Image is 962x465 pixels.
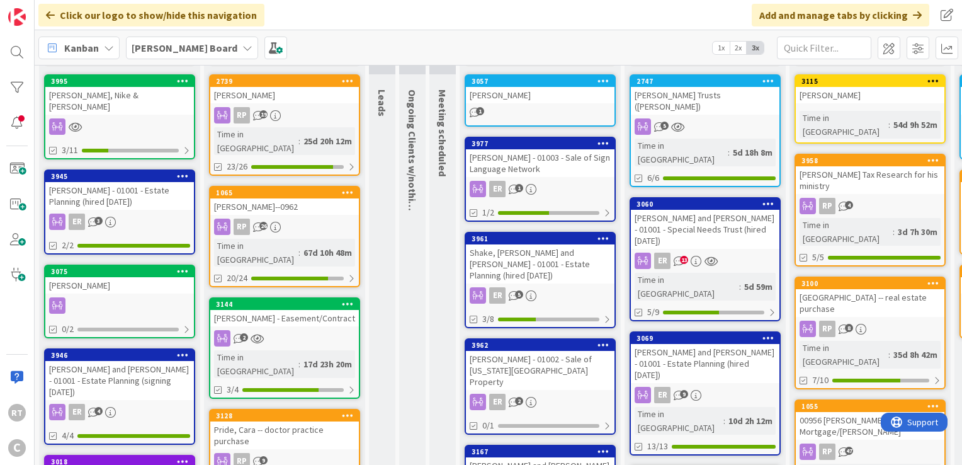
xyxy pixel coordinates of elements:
[466,446,614,457] div: 3167
[647,171,659,185] span: 6/6
[45,76,194,87] div: 3995
[819,321,835,337] div: RP
[94,217,103,225] span: 3
[210,410,359,422] div: 3128
[26,2,57,17] span: Support
[796,76,944,103] div: 3115[PERSON_NAME]
[795,74,946,144] a: 3115[PERSON_NAME]Time in [GEOGRAPHIC_DATA]:54d 9h 52m
[216,300,359,309] div: 3144
[209,186,360,287] a: 1065[PERSON_NAME]--0962RPTime in [GEOGRAPHIC_DATA]:67d 10h 48m20/24
[631,198,779,249] div: 3060[PERSON_NAME] and [PERSON_NAME] - 01001 - Special Needs Trust (hired [DATE])
[376,89,388,117] span: Leads
[728,146,730,159] span: :
[227,160,247,173] span: 23/26
[300,357,355,371] div: 17d 23h 20m
[51,77,194,86] div: 3995
[51,351,194,360] div: 3946
[796,155,944,166] div: 3958
[725,414,776,428] div: 10d 2h 12m
[631,76,779,115] div: 2747[PERSON_NAME] Trusts ([PERSON_NAME])
[680,390,688,398] span: 9
[51,172,194,181] div: 3945
[489,394,506,410] div: ER
[210,422,359,449] div: Pride, Cara -- doctor practice purchase
[466,233,614,284] div: 3961Shake, [PERSON_NAME] and [PERSON_NAME] - 01001 - Estate Planning (hired [DATE])
[482,419,494,432] span: 0/1
[45,76,194,115] div: 3995[PERSON_NAME], Nike & [PERSON_NAME]
[298,357,300,371] span: :
[64,40,99,55] span: Kanban
[45,266,194,294] div: 3075[PERSON_NAME]
[216,188,359,197] div: 1065
[234,107,250,123] div: RP
[8,439,26,457] div: C
[723,414,725,428] span: :
[631,210,779,249] div: [PERSON_NAME] and [PERSON_NAME] - 01001 - Special Needs Trust (hired [DATE])
[210,187,359,215] div: 1065[PERSON_NAME]--0962
[713,42,730,54] span: 1x
[752,4,929,26] div: Add and manage tabs by clicking
[796,401,944,440] div: 105500956 [PERSON_NAME] Mortgage/[PERSON_NAME]
[888,118,890,132] span: :
[801,156,944,165] div: 3958
[472,447,614,456] div: 3167
[466,76,614,87] div: 3057
[796,289,944,317] div: [GEOGRAPHIC_DATA] -- real estate purchase
[845,201,853,209] span: 4
[801,279,944,288] div: 3100
[819,198,835,214] div: RP
[796,278,944,289] div: 3100
[796,76,944,87] div: 3115
[637,334,779,343] div: 3069
[62,144,78,157] span: 3/11
[44,169,195,255] a: 3945[PERSON_NAME] - 01001 - Estate Planning (hired [DATE])ER2/2
[465,338,616,435] a: 3962[PERSON_NAME] - 01002 - Sale of [US_STATE][GEOGRAPHIC_DATA] PropertyER0/1
[210,87,359,103] div: [PERSON_NAME]
[654,253,671,269] div: ER
[796,321,944,337] div: RP
[482,313,494,326] span: 3/8
[45,350,194,361] div: 3946
[210,187,359,198] div: 1065
[132,42,237,54] b: [PERSON_NAME] Board
[466,340,614,390] div: 3962[PERSON_NAME] - 01002 - Sale of [US_STATE][GEOGRAPHIC_DATA] Property
[630,74,781,187] a: 2747[PERSON_NAME] Trusts ([PERSON_NAME])Time in [GEOGRAPHIC_DATA]:5d 18h 8m6/6
[796,87,944,103] div: [PERSON_NAME]
[45,266,194,277] div: 3075
[739,280,741,294] span: :
[300,246,355,260] div: 67d 10h 48m
[630,197,781,321] a: 3060[PERSON_NAME] and [PERSON_NAME] - 01001 - Special Needs Trust (hired [DATE])ERTime in [GEOGRA...
[210,219,359,235] div: RP
[466,340,614,351] div: 3962
[210,299,359,310] div: 3144
[796,198,944,214] div: RP
[227,272,247,285] span: 20/24
[472,77,614,86] div: 3057
[38,4,264,26] div: Click our logo to show/hide this navigation
[472,341,614,350] div: 3962
[94,407,103,415] span: 4
[466,138,614,149] div: 3977
[895,225,941,239] div: 3d 7h 30m
[635,139,728,166] div: Time in [GEOGRAPHIC_DATA]
[890,348,941,362] div: 35d 8h 42m
[227,383,239,396] span: 3/4
[298,134,300,148] span: :
[466,233,614,244] div: 3961
[45,87,194,115] div: [PERSON_NAME], Nike & [PERSON_NAME]
[631,344,779,383] div: [PERSON_NAME] and [PERSON_NAME] - 01001 - Estate Planning (hired [DATE])
[436,89,449,176] span: Meeting scheduled
[466,138,614,177] div: 3977[PERSON_NAME] - 01003 - Sale of Sign Language Network
[45,214,194,230] div: ER
[819,444,835,460] div: RP
[45,277,194,294] div: [PERSON_NAME]
[631,253,779,269] div: ER
[209,74,360,176] a: 2739[PERSON_NAME]RPTime in [GEOGRAPHIC_DATA]:25d 20h 12m23/26
[466,181,614,197] div: ER
[210,410,359,449] div: 3128Pride, Cara -- doctor practice purchase
[45,182,194,210] div: [PERSON_NAME] - 01001 - Estate Planning (hired [DATE])
[796,278,944,317] div: 3100[GEOGRAPHIC_DATA] -- real estate purchase
[298,246,300,260] span: :
[466,394,614,410] div: ER
[216,77,359,86] div: 2739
